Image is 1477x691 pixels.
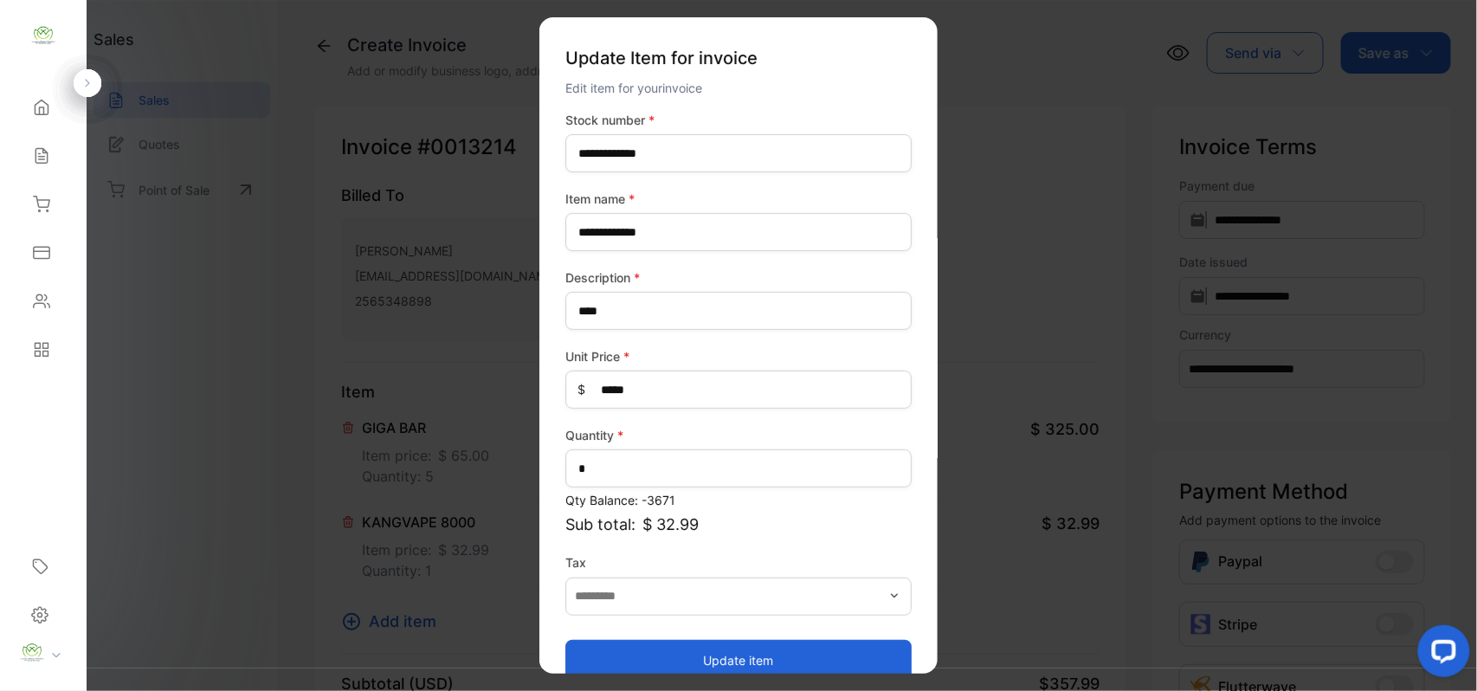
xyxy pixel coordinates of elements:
[565,268,912,287] label: Description
[577,380,585,398] span: $
[565,38,912,78] p: Update Item for invoice
[565,347,912,365] label: Unit Price
[642,513,699,536] span: $ 32.99
[565,639,912,681] button: Update item
[1404,618,1477,691] iframe: LiveChat chat widget
[565,491,912,509] p: Qty Balance: -3671
[19,640,45,666] img: profile
[565,513,912,536] p: Sub total:
[565,190,912,208] label: Item name
[30,23,56,48] img: logo
[565,553,912,572] label: Tax
[565,81,702,95] span: Edit item for your invoice
[565,111,912,129] label: Stock number
[565,426,912,444] label: Quantity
